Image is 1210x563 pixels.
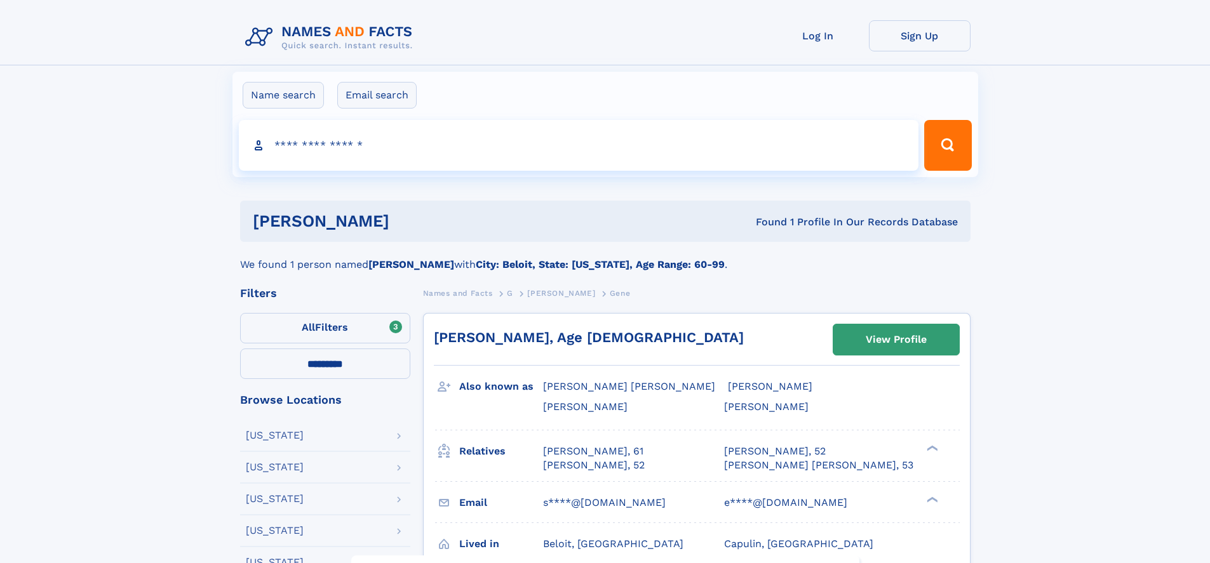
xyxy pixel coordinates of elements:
[543,538,683,550] span: Beloit, [GEOGRAPHIC_DATA]
[924,120,971,171] button: Search Button
[246,430,304,440] div: [US_STATE]
[243,82,324,109] label: Name search
[246,494,304,504] div: [US_STATE]
[724,538,873,550] span: Capulin, [GEOGRAPHIC_DATA]
[924,495,939,503] div: ❯
[459,492,543,513] h3: Email
[724,444,826,458] a: [PERSON_NAME], 52
[240,242,971,272] div: We found 1 person named with .
[543,380,715,392] span: [PERSON_NAME] [PERSON_NAME]
[869,20,971,51] a: Sign Up
[246,462,304,472] div: [US_STATE]
[866,325,927,354] div: View Profile
[240,313,410,343] label: Filters
[833,324,959,355] a: View Profile
[728,380,812,392] span: [PERSON_NAME]
[459,376,543,397] h3: Also known as
[724,401,809,413] span: [PERSON_NAME]
[240,394,410,406] div: Browse Locations
[767,20,869,51] a: Log In
[572,215,958,229] div: Found 1 Profile In Our Records Database
[459,533,543,555] h3: Lived in
[423,285,493,301] a: Names and Facts
[434,329,744,345] a: [PERSON_NAME], Age [DEMOGRAPHIC_DATA]
[253,213,573,229] h1: [PERSON_NAME]
[368,258,454,270] b: [PERSON_NAME]
[507,289,513,298] span: G
[724,458,913,472] a: [PERSON_NAME] [PERSON_NAME], 53
[527,289,595,298] span: [PERSON_NAME]
[507,285,513,301] a: G
[337,82,417,109] label: Email search
[240,288,410,299] div: Filters
[543,458,645,472] a: [PERSON_NAME], 52
[543,401,628,413] span: [PERSON_NAME]
[476,258,725,270] b: City: Beloit, State: [US_STATE], Age Range: 60-99
[240,20,423,55] img: Logo Names and Facts
[246,526,304,536] div: [US_STATE]
[924,444,939,452] div: ❯
[239,120,919,171] input: search input
[610,289,630,298] span: Gene
[527,285,595,301] a: [PERSON_NAME]
[459,440,543,462] h3: Relatives
[543,444,643,458] a: [PERSON_NAME], 61
[302,321,315,333] span: All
